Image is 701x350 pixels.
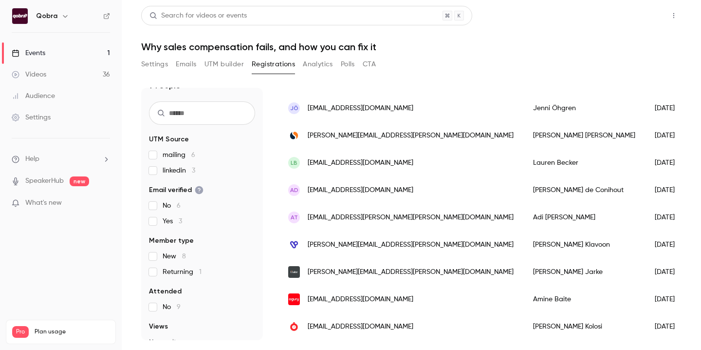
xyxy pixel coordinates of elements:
button: Analytics [303,57,333,72]
img: lzlabs.com [288,266,300,278]
button: Emails [176,57,196,72]
span: [EMAIL_ADDRESS][DOMAIN_NAME] [308,158,413,168]
div: [DATE] [645,122,695,149]
img: fastly.com [288,321,300,332]
button: Registrations [252,57,295,72]
span: [EMAIL_ADDRESS][DOMAIN_NAME] [308,322,413,332]
span: No [163,302,181,312]
span: 3 [179,218,182,225]
div: [PERSON_NAME] [PERSON_NAME] [523,122,645,149]
div: Lauren Becker [523,149,645,176]
div: Events [12,48,45,58]
button: Share [620,6,658,25]
span: 8 [182,253,186,260]
button: Polls [341,57,355,72]
div: [DATE] [645,231,695,258]
span: Plan usage [35,328,110,336]
button: UTM builder [204,57,244,72]
div: [DATE] [645,95,695,122]
span: [EMAIL_ADDRESS][DOMAIN_NAME] [308,294,413,305]
span: Member type [149,236,194,246]
span: 9 [177,304,181,311]
div: [DATE] [645,204,695,231]
div: Amine Baite [523,286,645,313]
span: [EMAIL_ADDRESS][DOMAIN_NAME] [308,103,413,114]
iframe: Noticeable Trigger [98,199,110,208]
span: AT [291,213,298,222]
span: 1 [199,269,202,275]
span: Email verified [149,185,203,195]
span: Yes [163,216,182,226]
div: [DATE] [645,176,695,204]
span: 6 [177,202,181,209]
img: ogury.co [288,293,300,305]
div: Videos [12,70,46,79]
div: [PERSON_NAME] Kolosi [523,313,645,340]
div: [PERSON_NAME] de Conihout [523,176,645,204]
span: [EMAIL_ADDRESS][PERSON_NAME][PERSON_NAME][DOMAIN_NAME] [308,213,514,223]
img: vibe.co [288,239,300,251]
span: What's new [25,198,62,208]
span: Ad [290,186,298,194]
span: UTM Source [149,135,189,144]
span: 3 [192,167,195,174]
span: Pro [12,326,29,338]
span: [PERSON_NAME][EMAIL_ADDRESS][PERSON_NAME][DOMAIN_NAME] [308,131,514,141]
button: Settings [141,57,168,72]
span: JÖ [290,104,298,113]
div: Audience [12,91,55,101]
div: Search for videos or events [149,11,247,21]
span: LB [291,158,297,167]
div: [DATE] [645,313,695,340]
span: [EMAIL_ADDRESS][DOMAIN_NAME] [308,185,413,195]
div: [DATE] [645,258,695,286]
span: Attended [149,287,182,296]
p: No results [149,337,255,347]
span: mailing [163,150,195,160]
div: Adi [PERSON_NAME] [523,204,645,231]
span: [PERSON_NAME][EMAIL_ADDRESS][PERSON_NAME][DOMAIN_NAME] [308,240,514,250]
span: new [70,176,89,186]
div: Jenni Öhgren [523,95,645,122]
h1: Why sales compensation fails, and how you can fix it [141,41,682,53]
h6: Qobra [36,11,57,21]
span: linkedin [163,166,195,175]
span: 6 [191,152,195,158]
div: [DATE] [645,149,695,176]
button: CTA [363,57,376,72]
li: help-dropdown-opener [12,154,110,164]
a: SpeakerHub [25,176,64,186]
span: New [163,252,186,261]
div: Settings [12,113,51,122]
span: Help [25,154,39,164]
img: Qobra [12,8,28,24]
div: [DATE] [645,286,695,313]
span: [PERSON_NAME][EMAIL_ADDRESS][PERSON_NAME][DOMAIN_NAME] [308,267,514,277]
span: Views [149,322,168,331]
div: [PERSON_NAME] Jarke [523,258,645,286]
span: No [163,201,181,211]
img: similarweb.com [288,130,300,141]
span: Returning [163,267,202,277]
div: [PERSON_NAME] Klavoon [523,231,645,258]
